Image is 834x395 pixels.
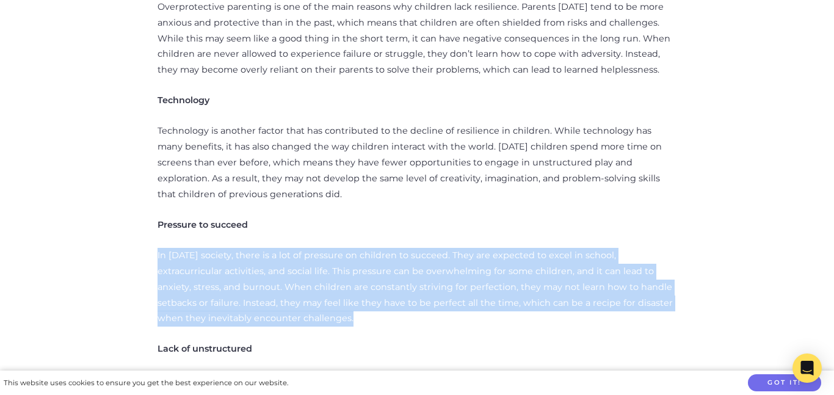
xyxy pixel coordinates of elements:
div: This website uses cookies to ensure you get the best experience on our website. [4,377,288,390]
strong: Pressure to succeed [158,219,248,230]
strong: Lack of unstructured [158,343,252,354]
button: Got it! [748,374,821,392]
p: In [DATE] society, there is a lot of pressure on children to succeed. They are expected to excel ... [158,248,676,327]
div: Open Intercom Messenger [792,353,822,383]
strong: Technology [158,95,209,106]
p: Technology is another factor that has contributed to the decline of resilience in children. While... [158,123,676,203]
